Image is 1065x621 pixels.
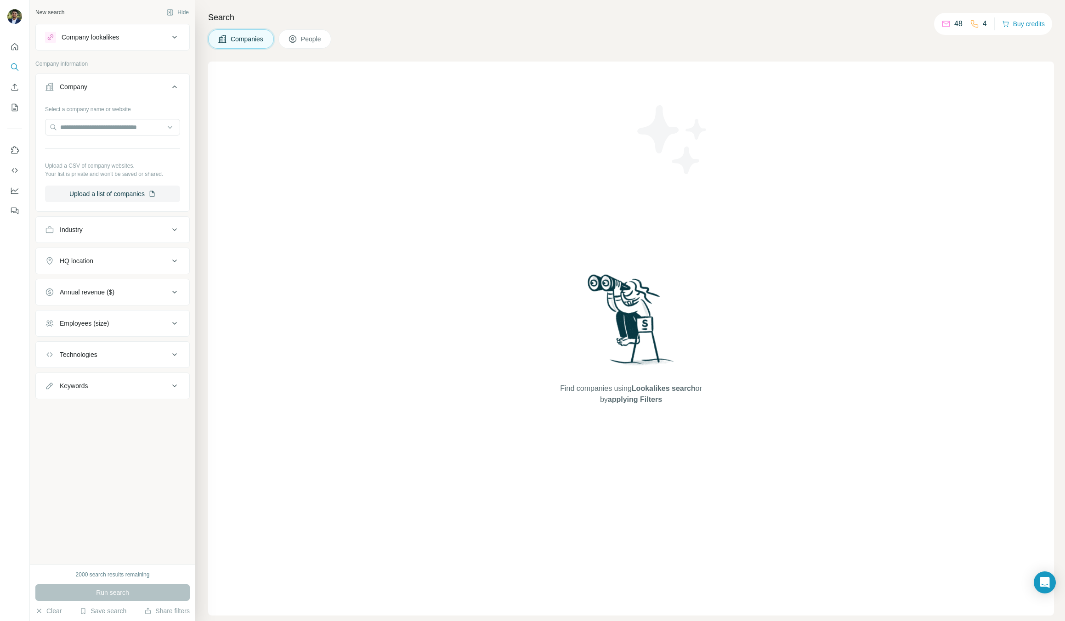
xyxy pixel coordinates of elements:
[160,6,195,19] button: Hide
[36,344,189,366] button: Technologies
[79,606,126,615] button: Save search
[7,162,22,179] button: Use Surfe API
[35,60,190,68] p: Company information
[301,34,322,44] span: People
[608,395,662,403] span: applying Filters
[36,375,189,397] button: Keywords
[7,182,22,199] button: Dashboard
[208,11,1054,24] h4: Search
[60,381,88,390] div: Keywords
[7,79,22,96] button: Enrich CSV
[45,162,180,170] p: Upload a CSV of company websites.
[557,383,704,405] span: Find companies using or by
[60,225,83,234] div: Industry
[36,250,189,272] button: HQ location
[1002,17,1045,30] button: Buy credits
[60,350,97,359] div: Technologies
[7,9,22,24] img: Avatar
[76,570,150,579] div: 2000 search results remaining
[7,59,22,75] button: Search
[631,98,714,181] img: Surfe Illustration - Stars
[632,384,696,392] span: Lookalikes search
[36,76,189,102] button: Company
[36,312,189,334] button: Employees (size)
[45,186,180,202] button: Upload a list of companies
[60,82,87,91] div: Company
[62,33,119,42] div: Company lookalikes
[583,272,679,374] img: Surfe Illustration - Woman searching with binoculars
[60,256,93,265] div: HQ location
[45,102,180,113] div: Select a company name or website
[231,34,264,44] span: Companies
[45,170,180,178] p: Your list is private and won't be saved or shared.
[60,288,114,297] div: Annual revenue ($)
[1034,571,1056,593] div: Open Intercom Messenger
[36,219,189,241] button: Industry
[7,142,22,158] button: Use Surfe on LinkedIn
[144,606,190,615] button: Share filters
[7,39,22,55] button: Quick start
[60,319,109,328] div: Employees (size)
[7,203,22,219] button: Feedback
[954,18,963,29] p: 48
[36,281,189,303] button: Annual revenue ($)
[983,18,987,29] p: 4
[35,606,62,615] button: Clear
[7,99,22,116] button: My lists
[35,8,64,17] div: New search
[36,26,189,48] button: Company lookalikes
